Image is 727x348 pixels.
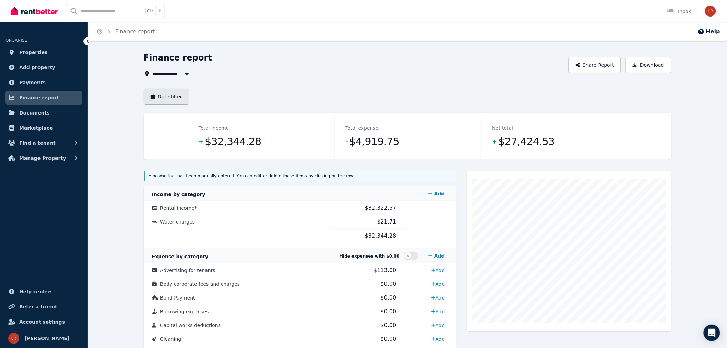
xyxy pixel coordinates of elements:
[426,249,448,263] a: Add
[19,109,50,117] span: Documents
[19,154,66,162] span: Manage Property
[365,232,396,239] span: $32,344.28
[19,48,48,56] span: Properties
[159,8,161,14] span: k
[19,94,59,102] span: Finance report
[428,320,447,331] a: Add
[346,137,348,146] span: -
[19,318,65,326] span: Account settings
[160,323,221,328] span: Capital works deductions
[5,315,82,329] a: Account settings
[377,218,396,225] span: $21.71
[428,292,447,303] a: Add
[704,325,720,341] div: Open Intercom Messenger
[428,334,447,345] a: Add
[428,265,447,276] a: Add
[428,279,447,290] a: Add
[145,7,156,15] span: Ctrl
[25,334,69,342] span: [PERSON_NAME]
[5,106,82,120] a: Documents
[492,137,497,146] span: +
[11,6,58,16] img: RentBetter
[144,89,189,105] button: Date filter
[705,6,716,17] img: Louisa Robertson
[625,57,671,73] button: Download
[19,139,56,147] span: Find a tenant
[144,52,212,63] h1: Finance report
[381,294,396,301] span: $0.00
[339,254,399,259] span: Hide expenses with $0.00
[5,285,82,298] a: Help centre
[19,63,55,72] span: Add property
[373,267,396,273] span: $113.00
[160,281,240,287] span: Body corporate fees and charges
[160,219,195,225] span: Water charges
[19,124,53,132] span: Marketplace
[381,322,396,328] span: $0.00
[19,287,51,296] span: Help centre
[5,45,82,59] a: Properties
[5,151,82,165] button: Manage Property
[5,61,82,74] a: Add property
[5,76,82,89] a: Payments
[160,205,197,211] span: Rental income
[381,336,396,342] span: $0.00
[205,135,261,149] span: $32,344.28
[5,121,82,135] a: Marketplace
[365,205,396,211] span: $32,322.57
[698,28,720,36] button: Help
[149,174,355,178] small: Income that has been manually entered. You can edit or delete these items by clicking on the row.
[349,135,399,149] span: $4,919.75
[88,22,163,41] nav: Breadcrumb
[346,124,379,132] dt: Total expense
[5,300,82,314] a: Refer a friend
[152,254,208,259] span: Expense by category
[569,57,622,73] button: Share Report
[5,38,27,43] span: ORGANISE
[8,333,19,344] img: Louisa Robertson
[152,192,205,197] span: Income by category
[381,308,396,315] span: $0.00
[160,336,181,342] span: Cleaning
[5,136,82,150] button: Find a tenant
[492,124,513,132] dt: Net total
[499,135,555,149] span: $27,424.53
[667,8,691,15] div: Inbox
[381,281,396,287] span: $0.00
[199,124,229,132] dt: Total income
[426,187,448,200] a: Add
[19,303,57,311] span: Refer a friend
[160,295,195,301] span: Bond Payment
[199,137,203,146] span: +
[160,268,215,273] span: Advertising for tenants
[115,28,155,35] a: Finance report
[5,91,82,105] a: Finance report
[19,78,46,87] span: Payments
[428,306,447,317] a: Add
[160,309,209,314] span: Borrowing expenses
